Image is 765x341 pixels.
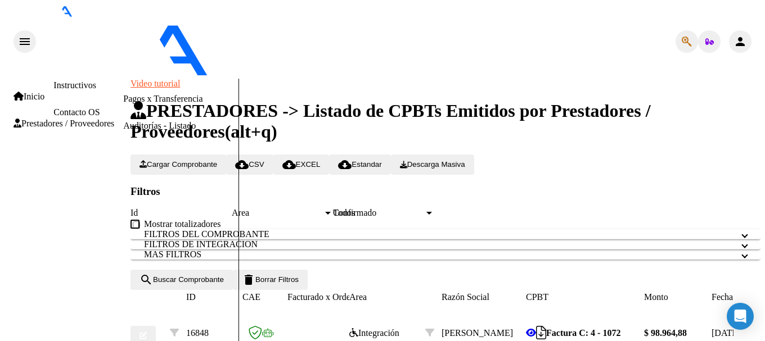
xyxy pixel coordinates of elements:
a: Auditorías - Listado [123,121,196,130]
strong: $ 98.964,88 [644,328,687,338]
mat-icon: menu [18,35,31,48]
span: Integración [349,328,399,338]
span: Facturado x Orden De [287,292,368,302]
mat-expansion-panel-header: FILTROS DE INTEGRACION [130,239,760,249]
span: Todos [333,208,355,217]
mat-panel-title: MAS FILTROS [144,249,733,260]
span: Fecha Cpbt [712,292,753,302]
span: (alt+q) [225,121,277,142]
span: PRESTADORES -> Listado de CPBTs Emitidos por Prestadores / Proveedores [130,101,651,142]
span: Area [349,292,367,302]
div: Open Intercom Messenger [727,303,754,330]
mat-icon: cloud_download [235,158,249,171]
span: Razón Social [442,292,489,302]
span: CAE [242,292,260,302]
span: EXCEL [282,160,321,169]
span: Monto [644,292,668,302]
span: [DATE] [712,328,741,338]
span: CSV [235,160,264,169]
span: Borrar Filtros [242,275,299,284]
mat-icon: delete [242,273,255,287]
mat-expansion-panel-header: FILTROS DEL COMPROBANTE [130,229,760,239]
span: CPBT [526,292,548,302]
mat-icon: cloud_download [338,158,352,171]
button: Descarga Masiva [391,154,474,175]
datatable-header-cell: Razón Social [442,290,526,304]
span: Descarga Masiva [400,160,465,169]
datatable-header-cell: CAE [242,290,287,304]
a: Pagos x Transferencia [123,94,202,103]
span: Area [232,208,323,218]
strong: Factura C: 4 - 1072 [546,328,620,338]
h3: Filtros [130,185,760,198]
datatable-header-cell: Area [349,290,425,304]
datatable-header-cell: Monto [644,290,712,304]
mat-panel-title: FILTROS DEL COMPROBANTE [144,229,733,239]
span: Estandar [338,160,381,169]
a: Prestadores / Proveedores [13,119,114,129]
mat-panel-title: FILTROS DE INTEGRACION [144,239,733,249]
a: Inicio [13,92,44,102]
a: Contacto OS [53,107,100,117]
a: Instructivos [53,80,96,90]
mat-expansion-panel-header: MAS FILTROS [130,249,760,260]
mat-icon: person [733,35,747,48]
datatable-header-cell: Fecha Cpbt [712,290,762,304]
mat-icon: cloud_download [282,158,296,171]
app-download-masive: Descarga masiva de comprobantes (adjuntos) [391,159,474,169]
button: CSV [226,154,273,175]
span: - [PERSON_NAME] [PERSON_NAME] [331,69,482,78]
img: Logo SAAS [36,17,303,76]
span: - omint [303,69,331,78]
button: Estandar [329,154,390,175]
datatable-header-cell: Facturado x Orden De [287,290,349,304]
button: Borrar Filtros [233,270,308,290]
datatable-header-cell: CPBT [526,290,644,304]
button: EXCEL [273,154,330,175]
